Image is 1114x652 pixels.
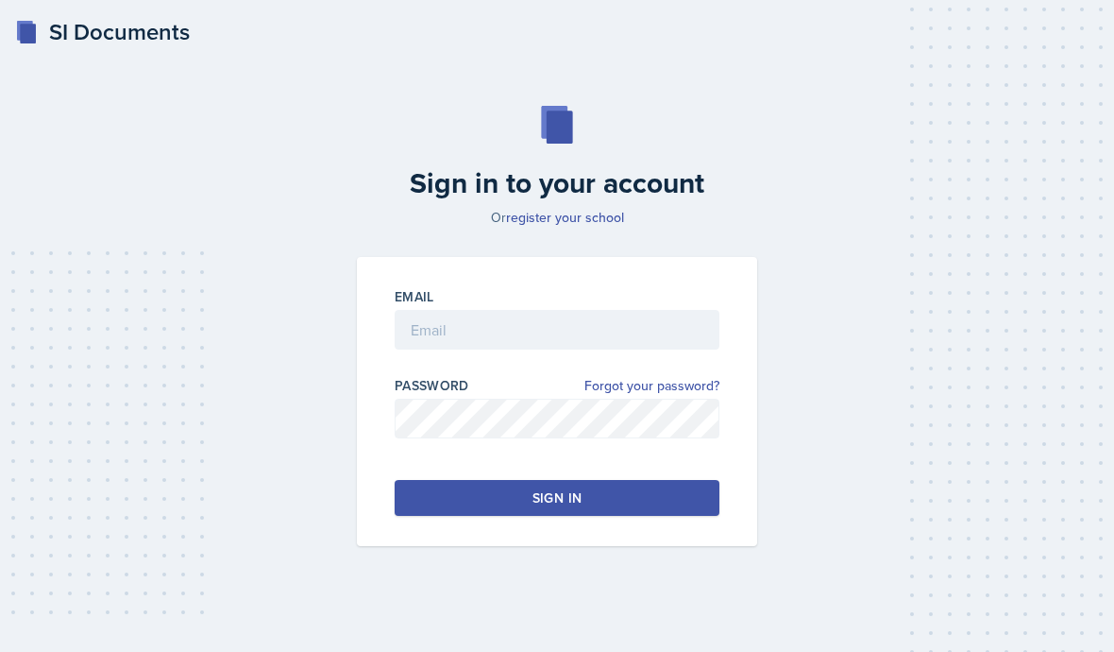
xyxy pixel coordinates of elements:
button: Sign in [395,480,719,516]
input: Email [395,310,719,350]
label: Password [395,376,469,395]
p: Or [346,208,768,227]
h2: Sign in to your account [346,166,768,200]
a: Forgot your password? [584,376,719,396]
div: Sign in [532,489,582,507]
a: register your school [506,208,624,227]
label: Email [395,287,434,306]
a: SI Documents [15,15,190,49]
